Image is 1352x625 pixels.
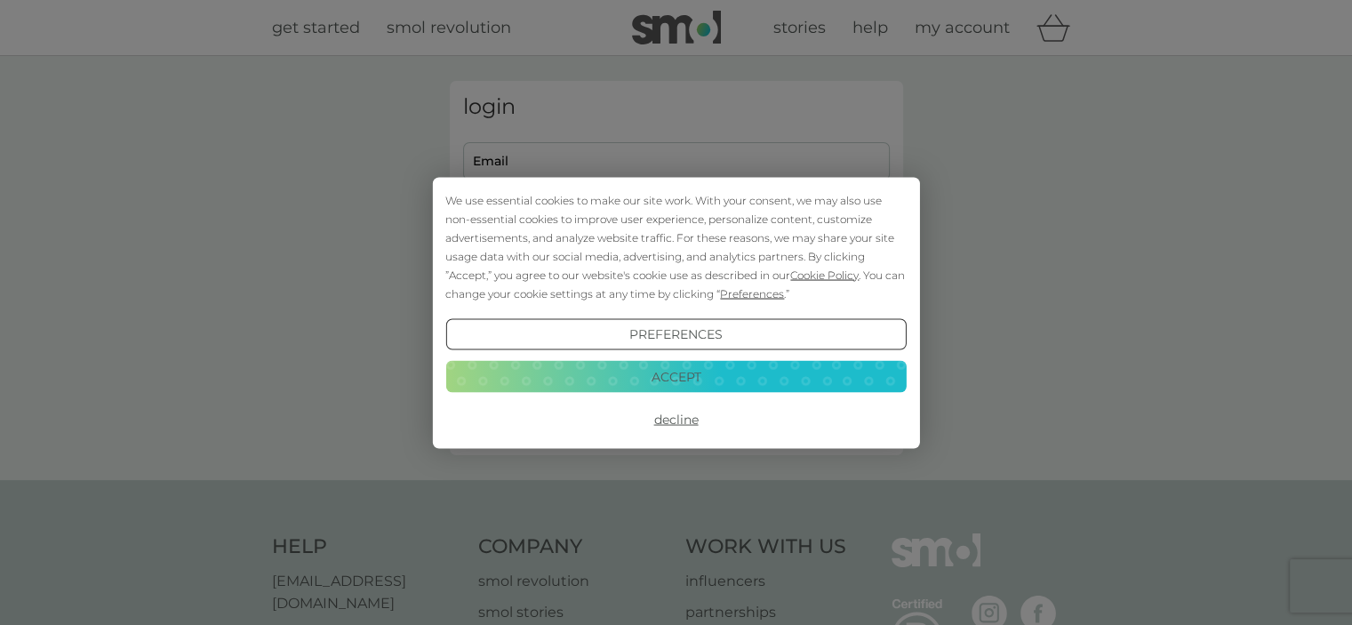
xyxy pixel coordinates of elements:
[445,318,906,350] button: Preferences
[445,404,906,436] button: Decline
[445,361,906,393] button: Accept
[432,177,919,448] div: Cookie Consent Prompt
[445,190,906,302] div: We use essential cookies to make our site work. With your consent, we may also use non-essential ...
[790,268,859,281] span: Cookie Policy
[720,286,784,300] span: Preferences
